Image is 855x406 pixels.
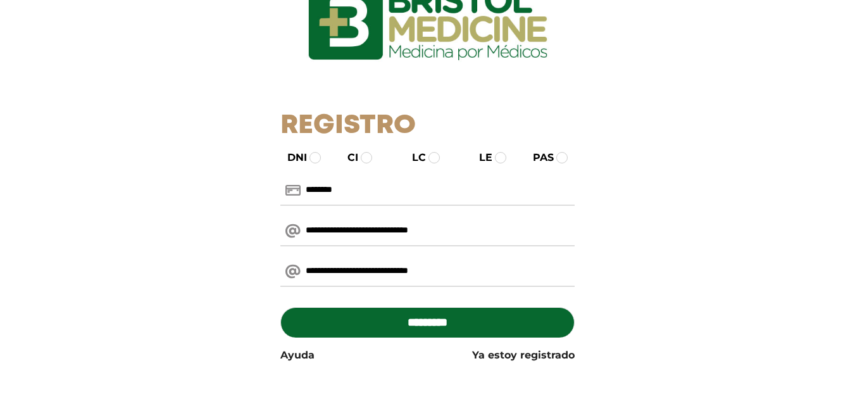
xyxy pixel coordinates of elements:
[521,150,554,165] label: PAS
[336,150,358,165] label: CI
[401,150,426,165] label: LC
[468,150,492,165] label: LE
[280,348,315,363] a: Ayuda
[472,348,575,363] a: Ya estoy registrado
[276,150,307,165] label: DNI
[280,110,575,142] h1: Registro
